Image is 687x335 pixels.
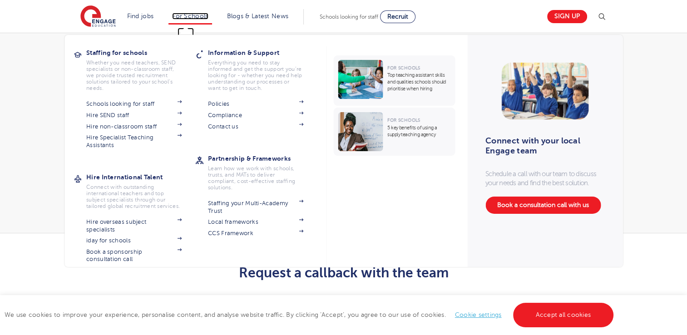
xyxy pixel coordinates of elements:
a: Hire International TalentConnect with outstanding international teachers and top subject speciali... [86,171,195,209]
h3: Staffing for schools [86,46,195,59]
p: Everything you need to stay informed and get the support you’re looking for - whether you need he... [208,59,303,91]
h3: Information & Support [208,46,317,59]
p: Schedule a call with our team to discuss your needs and find the best solution. [485,169,604,187]
a: Accept all cookies [513,303,614,327]
a: Hire overseas subject specialists [86,218,182,233]
a: For Schools [172,13,208,20]
a: CCS Framework [208,230,303,237]
a: Compliance [208,112,303,119]
p: Connect with outstanding international teachers and top subject specialists through our tailored ... [86,184,182,209]
span: Schools looking for staff [320,14,378,20]
p: Top teaching assistant skills and qualities schools should prioritise when hiring [387,72,450,92]
p: 5 key benefits of using a supply teaching agency [387,124,450,138]
a: Recruit [380,10,415,23]
a: Staffing for schoolsWhether you need teachers, SEND specialists or non-classroom staff, we provid... [86,46,195,91]
a: For Schools5 key benefits of using a supply teaching agency [333,108,457,156]
h3: Connect with your local Engage team [485,136,598,156]
a: Find jobs [127,13,154,20]
a: Hire SEND staff [86,112,182,119]
img: Engage Education [80,5,116,28]
a: Hire non-classroom staff [86,123,182,130]
a: For SchoolsTop teaching assistant skills and qualities schools should prioritise when hiring [333,55,457,106]
span: Recruit [387,13,408,20]
p: Whether you need teachers, SEND specialists or non-classroom staff, we provide trusted recruitmen... [86,59,182,91]
a: Book a consultation call with us [485,197,601,214]
a: iday for schools [86,237,182,244]
p: Learn how we work with schools, trusts, and MATs to deliver compliant, cost-effective staffing so... [208,165,303,191]
span: For Schools [387,65,420,70]
a: Staffing your Multi-Academy Trust [208,200,303,215]
span: We use cookies to improve your experience, personalise content, and analyse website traffic. By c... [5,311,616,318]
a: Blogs & Latest News [227,13,289,20]
a: Schools looking for staff [86,100,182,108]
h2: Request a callback with the team [121,265,566,281]
a: Hire Specialist Teaching Assistants [86,134,182,149]
a: Partnership & FrameworksLearn how we work with schools, trusts, and MATs to deliver compliant, co... [208,152,317,191]
a: Information & SupportEverything you need to stay informed and get the support you’re looking for ... [208,46,317,91]
h3: Partnership & Frameworks [208,152,317,165]
h3: Hire International Talent [86,171,195,183]
span: For Schools [387,118,420,123]
a: Book a sponsorship consultation call [86,248,182,263]
a: Policies [208,100,303,108]
a: Contact us [208,123,303,130]
a: Sign up [547,10,587,23]
a: Cookie settings [455,311,502,318]
a: Local frameworks [208,218,303,226]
